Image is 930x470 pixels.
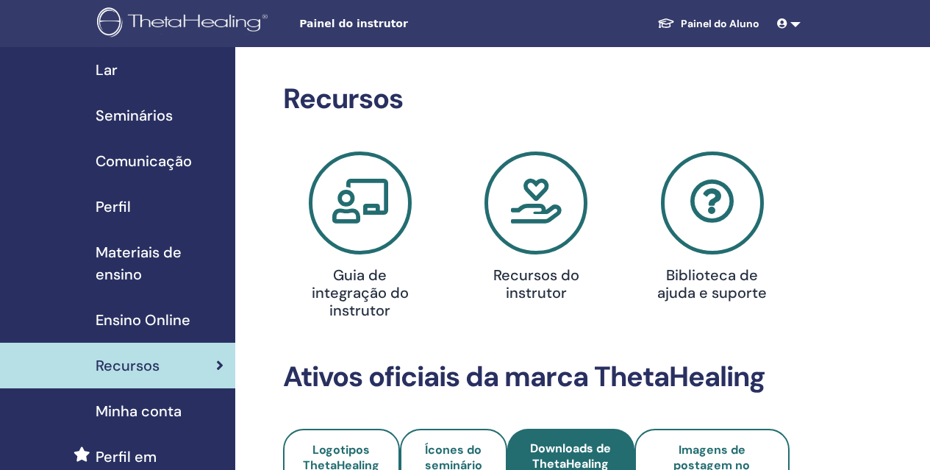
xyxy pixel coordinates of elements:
h2: Recursos [283,82,790,116]
h4: Guia de integração do instrutor [304,266,415,319]
h2: Ativos oficiais da marca ThetaHealing [283,360,790,394]
a: Painel do Aluno [645,10,771,38]
img: logo.png [97,7,273,40]
a: Recursos do instrutor [457,152,616,307]
h4: Biblioteca de ajuda e suporte [657,266,768,302]
a: Guia de integração do instrutor [281,152,440,325]
span: Recursos [96,355,160,377]
img: graduation-cap-white.svg [657,17,675,29]
span: Minha conta [96,400,182,422]
span: Lar [96,59,118,81]
h4: Recursos do instrutor [481,266,592,302]
span: Perfil [96,196,131,218]
span: Comunicação [96,150,192,172]
span: Painel do instrutor [299,16,520,32]
span: Ensino Online [96,309,190,331]
a: Biblioteca de ajuda e suporte [633,152,792,307]
span: Seminários [96,104,173,127]
span: Materiais de ensino [96,241,223,285]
